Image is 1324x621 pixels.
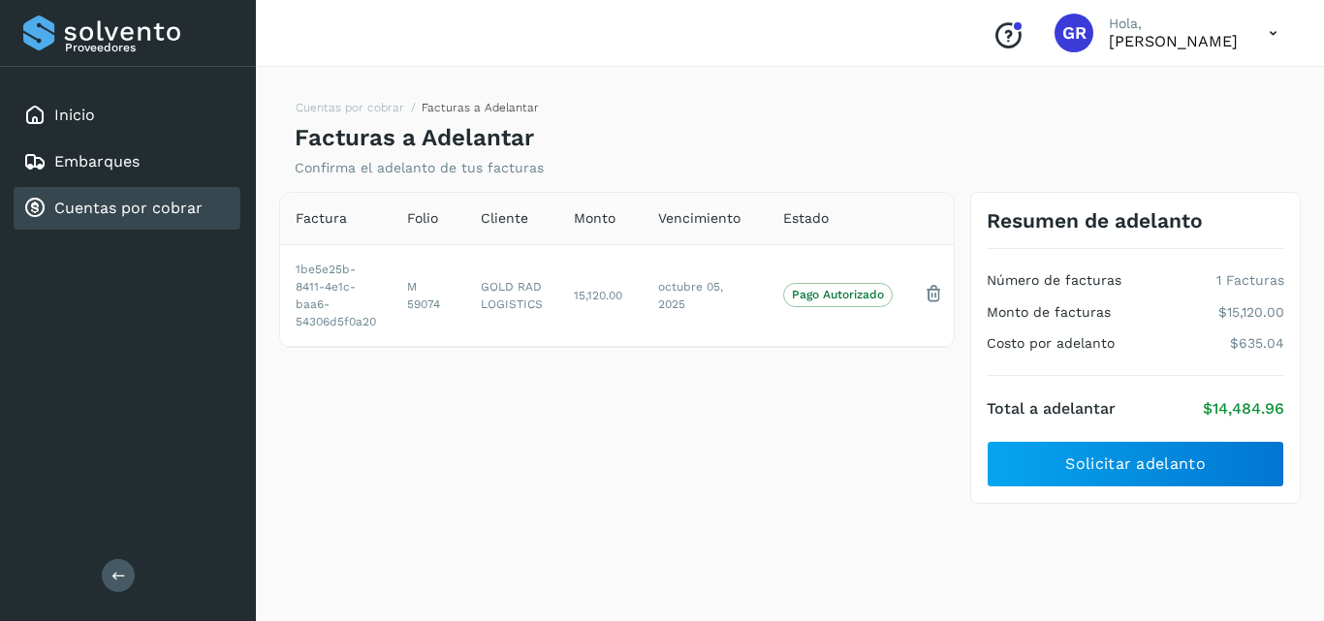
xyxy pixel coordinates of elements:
[792,288,884,301] p: Pago Autorizado
[295,99,539,124] nav: breadcrumb
[392,244,465,346] td: M 59074
[295,160,544,176] p: Confirma el adelanto de tus facturas
[1203,399,1284,418] p: $14,484.96
[1109,16,1238,32] p: Hola,
[14,140,240,183] div: Embarques
[54,106,95,124] a: Inicio
[987,208,1203,233] h3: Resumen de adelanto
[574,208,615,229] span: Monto
[987,272,1121,289] h4: Número de facturas
[296,208,347,229] span: Factura
[1218,304,1284,321] p: $15,120.00
[987,399,1116,418] h4: Total a adelantar
[658,208,741,229] span: Vencimiento
[1216,272,1284,289] p: 1 Facturas
[280,244,392,346] td: 1be5e25b-8411-4e1c-baa6-54306d5f0a20
[1230,335,1284,352] p: $635.04
[422,101,539,114] span: Facturas a Adelantar
[987,441,1284,487] button: Solicitar adelanto
[14,94,240,137] div: Inicio
[54,199,203,217] a: Cuentas por cobrar
[465,244,558,346] td: GOLD RAD LOGISTICS
[481,208,528,229] span: Cliente
[987,335,1115,352] h4: Costo por adelanto
[407,208,438,229] span: Folio
[1065,453,1205,475] span: Solicitar adelanto
[65,41,233,54] p: Proveedores
[574,289,622,302] span: 15,120.00
[1109,32,1238,50] p: GILBERTO RODRIGUEZ ARANDA
[783,208,829,229] span: Estado
[54,152,140,171] a: Embarques
[658,280,723,311] span: octubre 05, 2025
[987,304,1111,321] h4: Monto de facturas
[296,101,404,114] a: Cuentas por cobrar
[14,187,240,230] div: Cuentas por cobrar
[295,124,534,152] h4: Facturas a Adelantar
